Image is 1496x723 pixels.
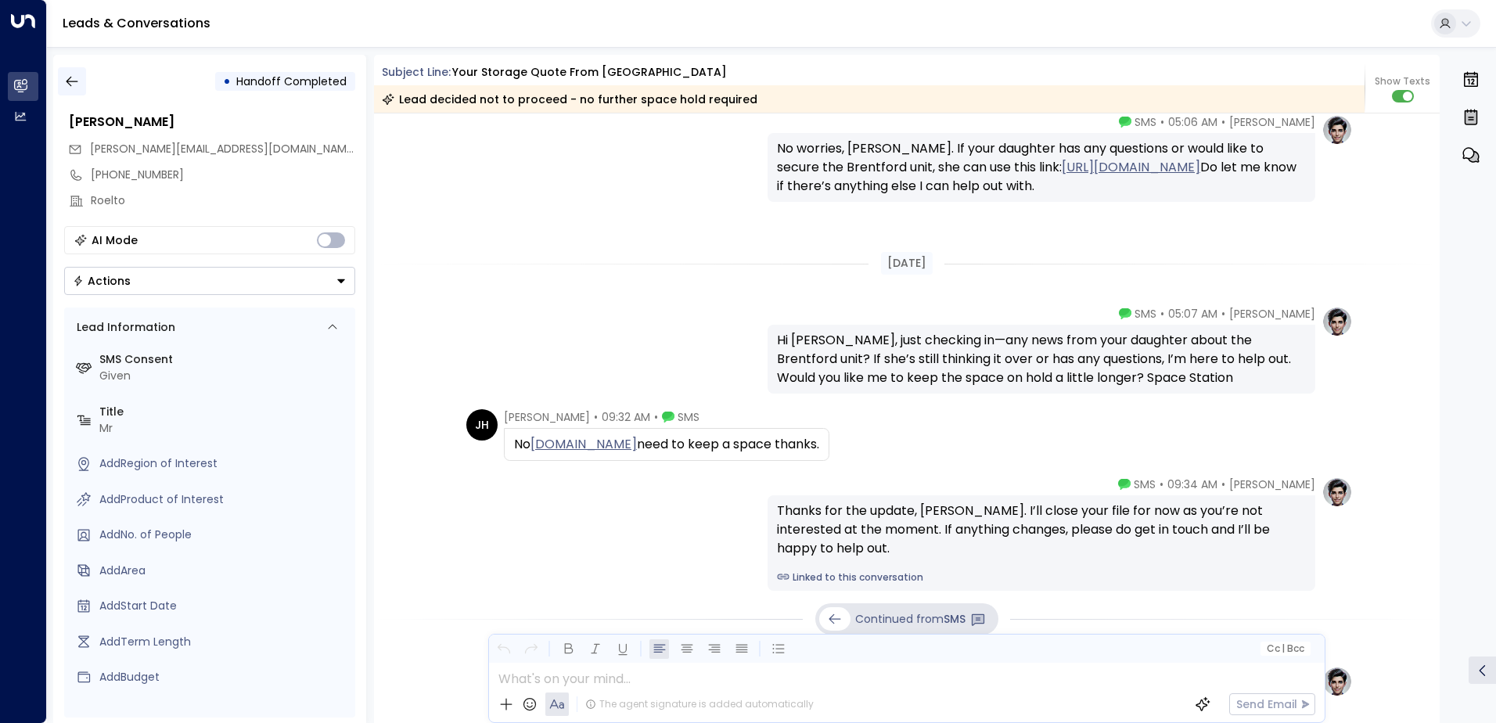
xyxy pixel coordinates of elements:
span: SMS [944,611,966,627]
span: • [654,409,658,425]
span: [PERSON_NAME] [1229,477,1315,492]
div: [DATE] [881,252,933,275]
span: [PERSON_NAME] [1229,306,1315,322]
span: Handoff Completed [236,74,347,89]
a: [DOMAIN_NAME] [530,435,637,454]
a: Linked to this conversation [777,570,1306,585]
div: AddStart Date [99,598,349,614]
span: • [594,409,598,425]
div: Roelto [91,192,355,209]
span: 05:07 AM [1168,306,1217,322]
img: profile-logo.png [1322,666,1353,697]
p: Continued from [855,611,966,628]
div: Lead Information [71,319,175,336]
div: Your storage quote from [GEOGRAPHIC_DATA] [452,64,727,81]
span: • [1221,306,1225,322]
div: AddNo. of People [99,527,349,543]
img: profile-logo.png [1322,477,1353,508]
div: Actions [73,274,131,288]
button: Cc|Bcc [1260,642,1310,656]
span: jason.hier@roelto.com [90,141,355,157]
span: SMS [1135,306,1156,322]
button: Actions [64,267,355,295]
a: [URL][DOMAIN_NAME] [1062,158,1200,177]
div: The agent signature is added automatically [585,697,814,711]
span: • [1221,477,1225,492]
div: AddRegion of Interest [99,455,349,472]
div: No need to keep a space thanks. [514,435,819,454]
span: • [1160,477,1163,492]
span: 05:06 AM [1168,114,1217,130]
div: Hi [PERSON_NAME], just checking in—any news from your daughter about the Brentford unit? If she’s... [777,331,1306,387]
span: SMS [1134,477,1156,492]
div: No worries, [PERSON_NAME]. If your daughter has any questions or would like to secure the Brentfo... [777,139,1306,196]
span: Subject Line: [382,64,451,80]
label: Title [99,404,349,420]
span: • [1160,114,1164,130]
span: • [1221,114,1225,130]
div: Lead decided not to proceed - no further space hold required [382,92,757,107]
span: SMS [678,409,699,425]
button: Undo [494,639,513,659]
div: AddArea [99,563,349,579]
label: Source [99,705,349,721]
div: Given [99,368,349,384]
span: [PERSON_NAME] [504,409,590,425]
span: 09:34 AM [1167,477,1217,492]
div: Thanks for the update, [PERSON_NAME]. I’ll close your file for now as you’re not interested at th... [777,502,1306,558]
div: JH [466,409,498,441]
label: SMS Consent [99,351,349,368]
div: AddProduct of Interest [99,491,349,508]
span: [PERSON_NAME][EMAIL_ADDRESS][DOMAIN_NAME] [90,141,357,156]
span: Cc Bcc [1266,643,1304,654]
div: AI Mode [92,232,138,248]
img: profile-logo.png [1322,114,1353,146]
span: Show Texts [1375,74,1430,88]
span: | [1282,643,1285,654]
div: AddBudget [99,669,349,685]
div: AddTerm Length [99,634,349,650]
span: • [1160,306,1164,322]
div: Button group with a nested menu [64,267,355,295]
span: SMS [1135,114,1156,130]
button: Redo [521,639,541,659]
img: profile-logo.png [1322,306,1353,337]
span: 09:32 AM [602,409,650,425]
span: [PERSON_NAME] [1229,114,1315,130]
div: Mr [99,420,349,437]
a: Leads & Conversations [63,14,210,32]
div: [PERSON_NAME] [69,113,355,131]
div: [PHONE_NUMBER] [91,167,355,183]
div: • [223,67,231,95]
